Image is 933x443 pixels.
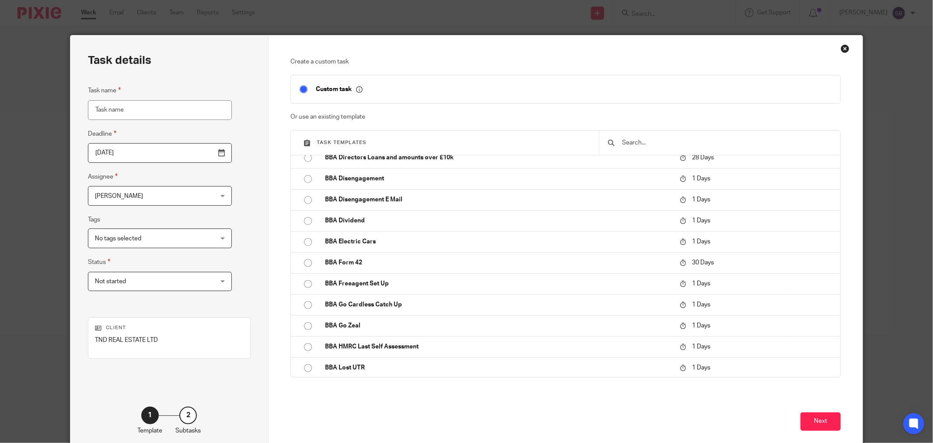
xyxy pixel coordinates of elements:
input: Pick a date [88,143,232,163]
p: BBA Go Cardless Catch Up [325,300,671,309]
p: Template [137,426,162,435]
span: 1 Days [692,323,710,329]
span: No tags selected [95,236,141,242]
input: Task name [88,100,232,120]
span: 1 Days [692,197,710,203]
p: Client [95,324,244,331]
label: Status [88,257,110,267]
span: 1 Days [692,218,710,224]
span: 28 Days [692,155,714,161]
p: Create a custom task [290,57,841,66]
p: BBA Form 42 [325,258,671,267]
div: 1 [141,407,159,424]
h2: Task details [88,53,151,68]
span: [PERSON_NAME] [95,193,143,199]
p: BBA Electric Cars [325,237,671,246]
span: 1 Days [692,302,710,308]
p: BBA Directors Loans and amounts over £10k [325,153,671,162]
span: 30 Days [692,260,714,266]
label: Task name [88,85,121,95]
label: Deadline [88,129,116,139]
p: BBA Dividend [325,216,671,225]
span: 1 Days [692,365,710,371]
p: BBA Disengagement E Mail [325,195,671,204]
p: BBA Disengagement [325,174,671,183]
p: BBA Freeagent Set Up [325,279,671,288]
button: Next [800,412,841,431]
p: Subtasks [175,426,201,435]
label: Tags [88,215,100,224]
p: Custom task [316,85,363,93]
span: 1 Days [692,344,710,350]
input: Search... [621,138,832,148]
p: BBA Go Zeal [325,321,671,330]
label: Assignee [88,172,118,182]
p: BBA HMRC Last Self Assessment [325,342,671,351]
div: Close this dialog window [841,44,849,53]
div: 2 [179,407,197,424]
p: BBA Lost UTR [325,363,671,372]
span: Not started [95,278,126,285]
p: Or use an existing template [290,113,841,121]
span: 1 Days [692,239,710,245]
span: 1 Days [692,176,710,182]
span: 1 Days [692,281,710,287]
span: Task templates [317,140,367,145]
p: TND REAL ESTATE LTD [95,336,244,345]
